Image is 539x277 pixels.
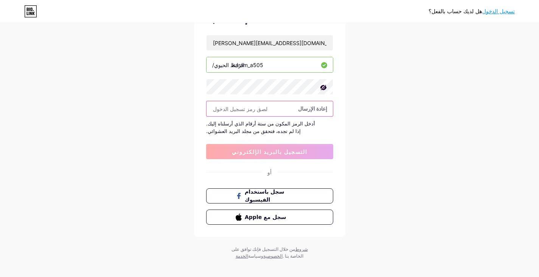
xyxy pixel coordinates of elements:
[482,8,515,14] a: تسجيل الدخول
[206,144,333,159] button: التسجيل بالبريد الإلكتروني
[206,188,333,203] button: سجل باستخدام الفيسبوك
[267,169,272,175] font: أو
[207,57,333,72] input: اسم المستخدم
[263,253,283,259] a: الخصوصية
[283,253,303,259] font: الخاصة بنا .
[429,8,482,14] font: هل لديك حساب بالفعل؟
[231,246,295,252] font: من خلال التسجيل فإنك توافق على
[206,121,315,127] font: أدخل الرمز المكون من ستة أرقام الذي أرسلناه إليك.
[212,62,244,68] font: الرابط الحيوي/
[206,210,333,225] button: سجل مع Apple
[245,189,284,203] font: سجل باستخدام الفيسبوك
[207,101,333,116] input: لصق رمز تسجيل الدخول
[207,35,333,50] input: بريد إلكتروني
[245,214,286,220] font: سجل مع Apple
[206,128,301,134] font: إذا لم تجده، فتحقق من مجلد البريد العشوائي.
[298,105,327,112] font: إعادة الإرسال
[232,149,308,155] font: التسجيل بالبريد الإلكتروني
[248,253,263,259] font: وسياسة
